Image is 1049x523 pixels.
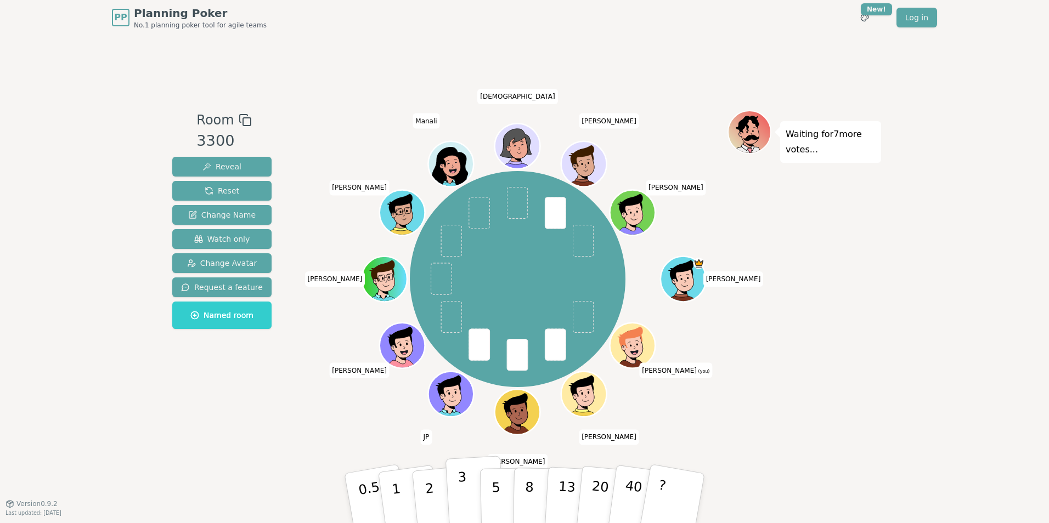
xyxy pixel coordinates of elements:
[190,310,253,321] span: Named room
[172,277,272,297] button: Request a feature
[196,130,251,152] div: 3300
[703,271,764,287] span: Click to change your name
[134,21,267,30] span: No.1 planning poker tool for agile teams
[196,110,234,130] span: Room
[579,429,639,445] span: Click to change your name
[896,8,937,27] a: Log in
[329,362,390,378] span: Click to change your name
[488,454,548,469] span: Click to change your name
[693,258,705,269] span: Dan is the host
[477,89,557,104] span: Click to change your name
[786,127,876,157] p: Waiting for 7 more votes...
[188,209,256,220] span: Change Name
[305,271,365,287] span: Click to change your name
[611,324,654,367] button: Click to change your avatar
[861,3,892,15] div: New!
[112,5,267,30] a: PPPlanning PokerNo.1 planning poker tool for agile teams
[172,181,272,201] button: Reset
[413,113,439,129] span: Click to change your name
[5,499,58,508] button: Version0.9.2
[172,205,272,225] button: Change Name
[646,180,706,195] span: Click to change your name
[202,161,241,172] span: Reveal
[421,429,432,445] span: Click to change your name
[172,253,272,273] button: Change Avatar
[639,362,712,378] span: Click to change your name
[194,234,250,245] span: Watch only
[172,229,272,249] button: Watch only
[5,510,61,516] span: Last updated: [DATE]
[329,180,390,195] span: Click to change your name
[181,282,263,293] span: Request a feature
[114,11,127,24] span: PP
[187,258,257,269] span: Change Avatar
[134,5,267,21] span: Planning Poker
[172,302,272,329] button: Named room
[16,499,58,508] span: Version 0.9.2
[855,8,875,27] button: New!
[172,157,272,177] button: Reveal
[697,368,710,373] span: (you)
[205,185,239,196] span: Reset
[579,113,639,129] span: Click to change your name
